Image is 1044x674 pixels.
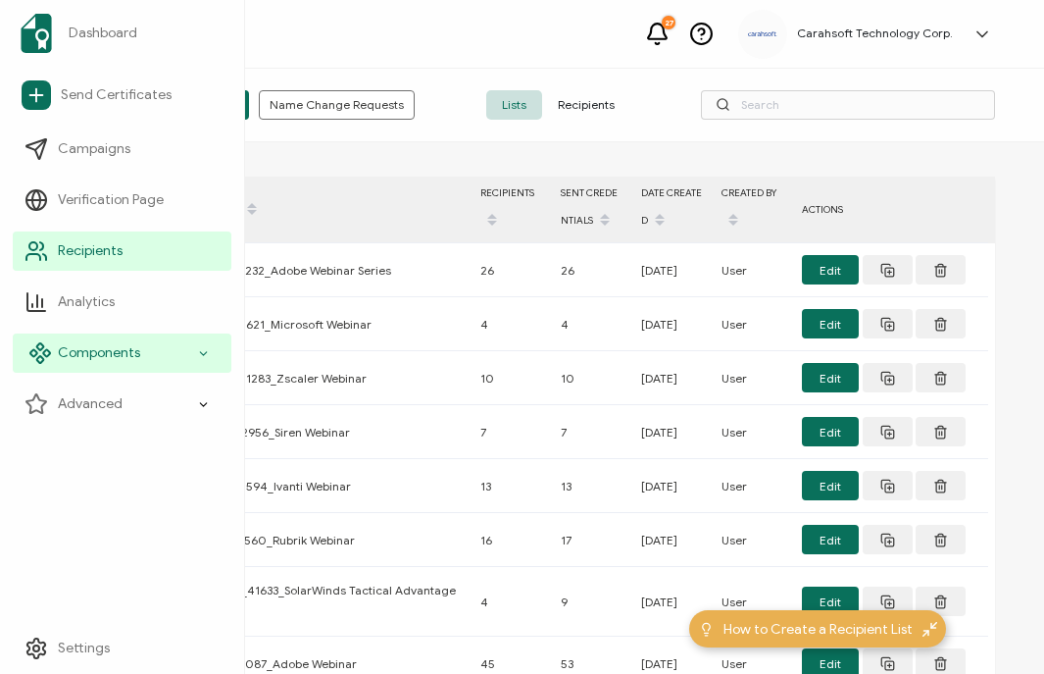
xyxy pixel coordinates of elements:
div: 1-10-23_41594_Ivanti Webinar [176,475,471,497]
span: Dashboard [69,24,137,43]
div: 4 [471,591,551,613]
div: 9 [551,591,631,613]
div: User [712,367,792,389]
div: 9-7-22_40232_Adobe Webinar Series [176,259,471,282]
div: [DATE] [631,591,712,613]
div: 1-12-23_41560_Rubrik Webinar [176,529,471,551]
div: User [712,475,792,497]
div: DATE CREATED [631,181,712,237]
div: [DATE] [631,475,712,497]
span: Lists [486,90,542,120]
div: RECIPIENTS [471,181,551,237]
a: Verification Page [13,181,231,220]
button: Edit [802,471,859,500]
button: Edit [802,525,859,554]
div: [DATE] [631,259,712,282]
div: User [712,591,792,613]
div: User [712,313,792,336]
div: [DATE] [631,367,712,389]
span: Recipients [58,241,123,261]
div: 12-13-22_41283_Zscaler Webinar [176,367,471,389]
button: Name Change Requests [259,90,415,120]
div: 1-10-23_42956_Siren Webinar [176,421,471,443]
div: 13 [551,475,631,497]
div: 16 [471,529,551,551]
div: 10 [551,367,631,389]
span: Name Change Requests [270,99,404,111]
div: 10 [471,367,551,389]
span: Recipients [542,90,630,120]
div: 4 [551,313,631,336]
img: minimize-icon.svg [922,622,937,637]
div: [DATE] [631,421,712,443]
div: 1-12-2023_41633_SolarWinds Tactical Advantage Webinar [176,579,471,624]
button: Edit [802,587,859,616]
div: SENT CREDENTIALS [551,181,631,237]
span: Verification Page [58,190,164,210]
div: 4 [471,313,551,336]
span: How to Create a Recipient List [723,619,913,640]
a: Analytics [13,283,231,322]
div: User [712,529,792,551]
div: 13 [471,475,551,497]
div: 26 [551,259,631,282]
a: Settings [13,629,231,668]
div: User [712,421,792,443]
span: Components [58,343,140,363]
iframe: Chat Widget [946,580,1044,674]
button: Edit [802,309,859,338]
img: a9ee5910-6a38-4b3f-8289-cffb42fa798b.svg [748,31,777,37]
span: Advanced [58,394,123,414]
div: 7 [551,421,631,443]
div: User [712,259,792,282]
div: 12-7-22_41621_Microsoft Webinar [176,313,471,336]
button: Edit [802,255,859,285]
button: Edit [802,417,859,446]
div: 27 [662,16,675,29]
span: Analytics [58,292,115,312]
div: [DATE] [631,313,712,336]
a: Dashboard [13,6,231,61]
button: Edit [802,363,859,392]
a: Campaigns [13,130,231,169]
div: 7 [471,421,551,443]
a: Recipients [13,232,231,271]
div: CREATED BY [712,181,792,237]
a: Send Certificates [13,73,231,118]
h5: Carahsoft Technology Corp. [797,26,953,40]
div: 26 [471,259,551,282]
div: ACTIONS [792,198,988,221]
span: Send Certificates [61,85,172,105]
input: Search [701,90,995,120]
span: Campaigns [58,139,130,159]
img: sertifier-logomark-colored.svg [21,14,52,53]
div: [DATE] [631,529,712,551]
div: 17 [551,529,631,551]
span: Settings [58,639,110,658]
div: FULL NAME [176,193,471,227]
